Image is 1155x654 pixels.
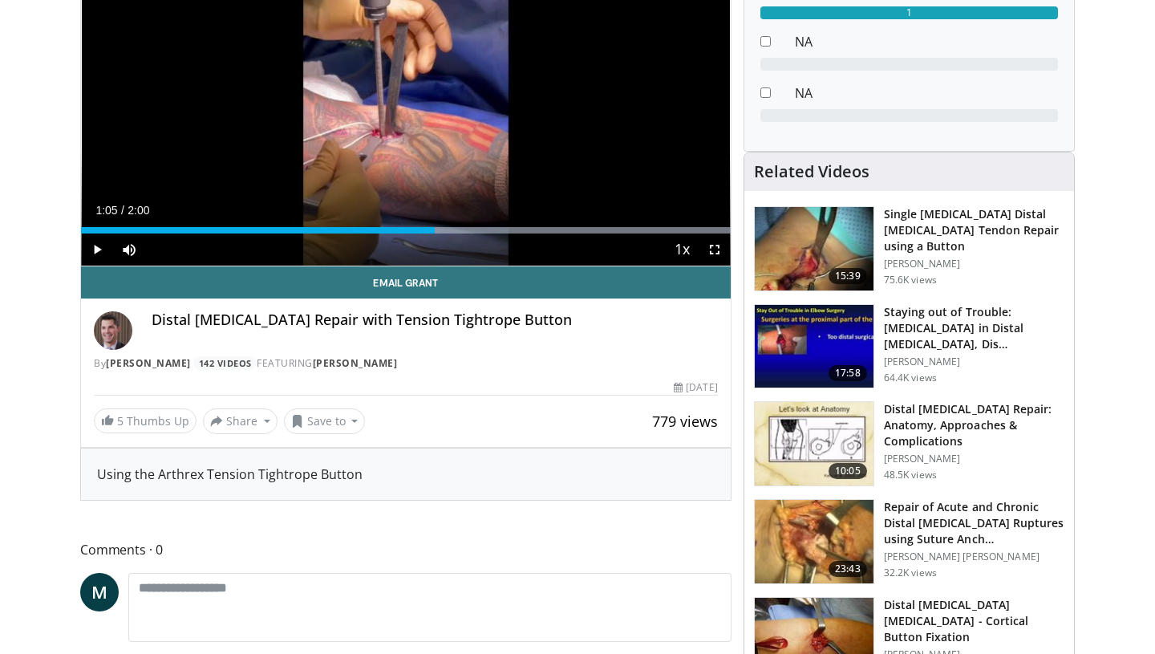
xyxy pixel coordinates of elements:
[754,162,869,181] h4: Related Videos
[754,499,1064,584] a: 23:43 Repair of Acute and Chronic Distal [MEDICAL_DATA] Ruptures using Suture Anch… [PERSON_NAME]...
[284,408,366,434] button: Save to
[754,304,1064,389] a: 17:58 Staying out of Trouble: [MEDICAL_DATA] in Distal [MEDICAL_DATA], Dis… [PERSON_NAME] 64.4K v...
[97,465,715,484] div: Using the Arthrex Tension Tightrope Button
[829,463,867,479] span: 10:05
[884,401,1064,449] h3: Distal [MEDICAL_DATA] Repair: Anatomy, Approaches & Complications
[80,573,119,611] a: M
[755,207,873,290] img: king_0_3.png.150x105_q85_crop-smart_upscale.jpg
[884,355,1064,368] p: [PERSON_NAME]
[81,227,731,234] div: Progress Bar
[80,539,731,560] span: Comments 0
[884,274,937,286] p: 75.6K views
[783,32,1070,51] dd: NA
[152,311,718,329] h4: Distal [MEDICAL_DATA] Repair with Tension Tightrope Button
[94,356,718,371] div: By FEATURING
[884,372,937,384] p: 64.4K views
[755,402,873,485] img: 90401_0000_3.png.150x105_q85_crop-smart_upscale.jpg
[884,597,1064,645] h3: Distal [MEDICAL_DATA] [MEDICAL_DATA] - Cortical Button Fixation
[755,500,873,583] img: bennett_acute_distal_biceps_3.png.150x105_q85_crop-smart_upscale.jpg
[193,356,257,370] a: 142 Videos
[674,380,717,395] div: [DATE]
[81,234,113,266] button: Play
[699,234,731,266] button: Fullscreen
[755,305,873,388] img: Q2xRg7exoPLTwO8X4xMDoxOjB1O8AjAz_1.150x105_q85_crop-smart_upscale.jpg
[121,204,124,217] span: /
[760,6,1058,19] div: 1
[884,550,1064,563] p: [PERSON_NAME] [PERSON_NAME]
[829,561,867,577] span: 23:43
[117,413,124,429] span: 5
[94,311,132,350] img: Avatar
[128,204,149,217] span: 2:00
[884,304,1064,352] h3: Staying out of Trouble: [MEDICAL_DATA] in Distal [MEDICAL_DATA], Dis…
[754,206,1064,291] a: 15:39 Single [MEDICAL_DATA] Distal [MEDICAL_DATA] Tendon Repair using a Button [PERSON_NAME] 75.6...
[884,499,1064,547] h3: Repair of Acute and Chronic Distal [MEDICAL_DATA] Ruptures using Suture Anch…
[81,266,731,299] a: Email Grant
[884,469,937,481] p: 48.5K views
[783,83,1070,103] dd: NA
[884,258,1064,270] p: [PERSON_NAME]
[106,356,191,370] a: [PERSON_NAME]
[667,234,699,266] button: Playback Rate
[113,234,145,266] button: Mute
[203,408,278,434] button: Share
[884,206,1064,254] h3: Single [MEDICAL_DATA] Distal [MEDICAL_DATA] Tendon Repair using a Button
[313,356,398,370] a: [PERSON_NAME]
[884,567,937,579] p: 32.2K views
[884,453,1064,465] p: [PERSON_NAME]
[652,412,718,431] span: 779 views
[754,401,1064,486] a: 10:05 Distal [MEDICAL_DATA] Repair: Anatomy, Approaches & Complications [PERSON_NAME] 48.5K views
[94,408,197,433] a: 5 Thumbs Up
[829,365,867,381] span: 17:58
[95,204,117,217] span: 1:05
[829,268,867,284] span: 15:39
